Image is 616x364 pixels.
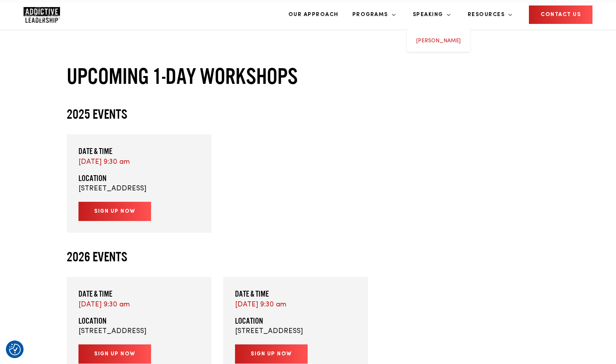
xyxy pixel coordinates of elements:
[78,158,130,165] a: [DATE] 9:30 am
[78,173,200,183] h4: Location
[235,289,356,299] h4: Date & Time
[416,38,461,43] a: [PERSON_NAME]
[78,316,200,326] h4: Location
[78,289,200,299] h4: Date & Time
[78,183,200,194] p: [STREET_ADDRESS]
[24,7,71,23] a: Home
[78,326,200,337] p: [STREET_ADDRESS]
[67,62,549,90] h1: Upcoming 1-Day Workshops
[78,146,200,156] h4: Date & Time
[529,5,592,24] a: CONTACT US
[9,344,21,355] button: Consent Preferences
[235,316,356,326] h4: Location
[67,106,549,123] h3: 2025 Events
[24,7,60,23] img: Company Logo
[9,344,21,355] img: Revisit consent button
[78,344,151,364] a: Sign up now
[235,326,356,337] p: [STREET_ADDRESS]
[235,344,308,364] a: Sign up now
[67,248,549,265] h3: 2026 Events
[78,202,151,221] a: Sign up now
[78,301,130,308] a: [DATE] 9:30 am
[235,301,286,308] a: [DATE] 9:30 am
